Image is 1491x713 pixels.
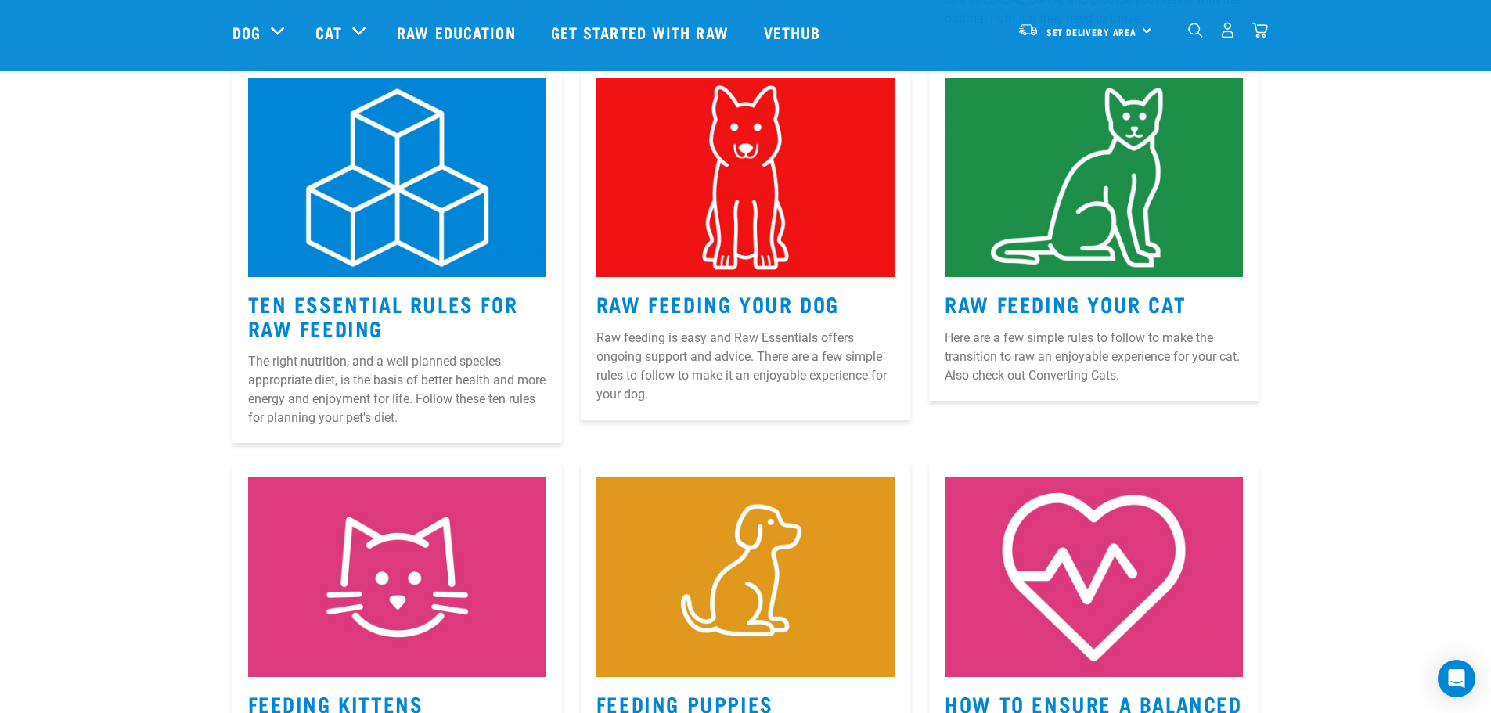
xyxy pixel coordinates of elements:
p: Here are a few simple rules to follow to make the transition to raw an enjoyable experience for y... [945,329,1243,385]
img: Puppy-Icon.jpg [596,477,895,676]
img: Kitten-Icon.jpg [248,477,546,676]
p: The right nutrition, and a well planned species-appropriate diet, is the basis of better health a... [248,352,546,427]
a: Dog [232,20,261,44]
img: 1.jpg [248,78,546,277]
div: Open Intercom Messenger [1438,660,1475,697]
img: 3.jpg [945,78,1243,277]
img: van-moving.png [1017,23,1039,37]
a: Cat [315,20,342,44]
a: Feeding Kittens [248,697,423,709]
span: Set Delivery Area [1046,29,1137,34]
img: home-icon@2x.png [1252,22,1268,38]
img: 5.jpg [945,477,1243,676]
a: Raw Feeding Your Dog [596,297,839,309]
img: user.png [1219,22,1236,38]
a: Ten Essential Rules for Raw Feeding [248,297,518,333]
a: Raw Education [381,1,535,63]
p: Raw feeding is easy and Raw Essentials offers ongoing support and advice. There are a few simple ... [596,329,895,404]
img: home-icon-1@2x.png [1188,23,1203,38]
a: Vethub [748,1,841,63]
a: Raw Feeding Your Cat [945,297,1186,309]
img: 2.jpg [596,78,895,277]
a: Get started with Raw [535,1,748,63]
a: Feeding Puppies [596,697,773,709]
